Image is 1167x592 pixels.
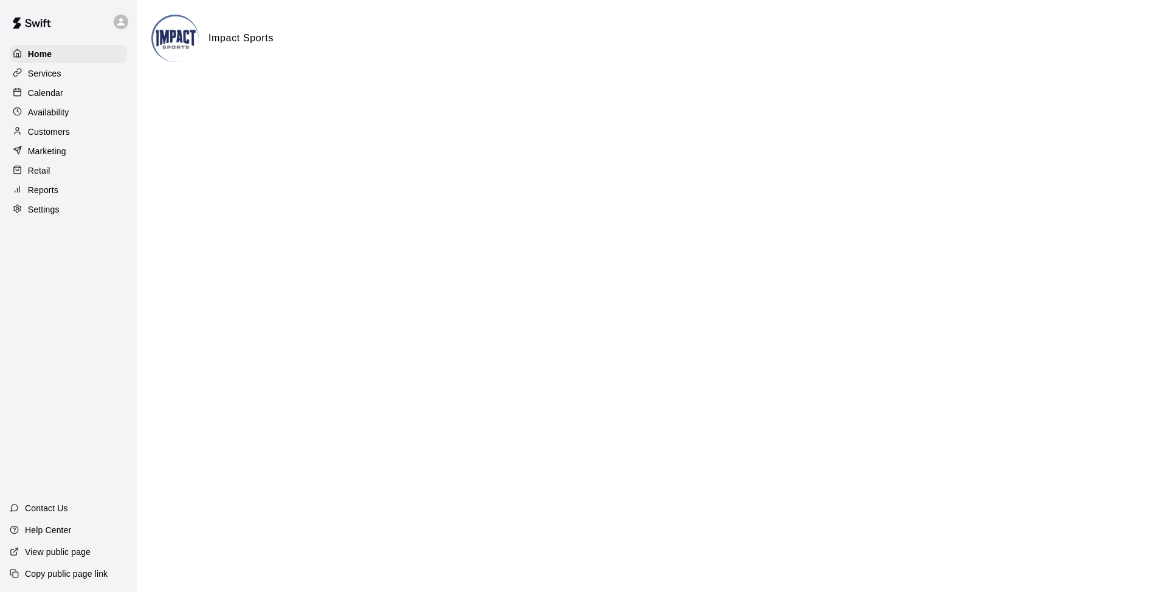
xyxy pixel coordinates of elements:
a: Customers [10,123,127,141]
p: Availability [28,106,69,118]
img: Impact Sports logo [153,16,199,62]
a: Settings [10,200,127,219]
p: Customers [28,126,70,138]
p: Reports [28,184,58,196]
p: View public page [25,546,91,558]
a: Home [10,45,127,63]
a: Marketing [10,142,127,160]
p: Home [28,48,52,60]
p: Marketing [28,145,66,157]
p: Contact Us [25,502,68,514]
a: Calendar [10,84,127,102]
p: Settings [28,203,60,216]
p: Retail [28,165,50,177]
p: Help Center [25,524,71,536]
a: Availability [10,103,127,121]
p: Copy public page link [25,568,108,580]
a: Retail [10,162,127,180]
a: Reports [10,181,127,199]
p: Calendar [28,87,63,99]
p: Services [28,67,61,80]
a: Services [10,64,127,83]
h6: Impact Sports [208,30,274,46]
